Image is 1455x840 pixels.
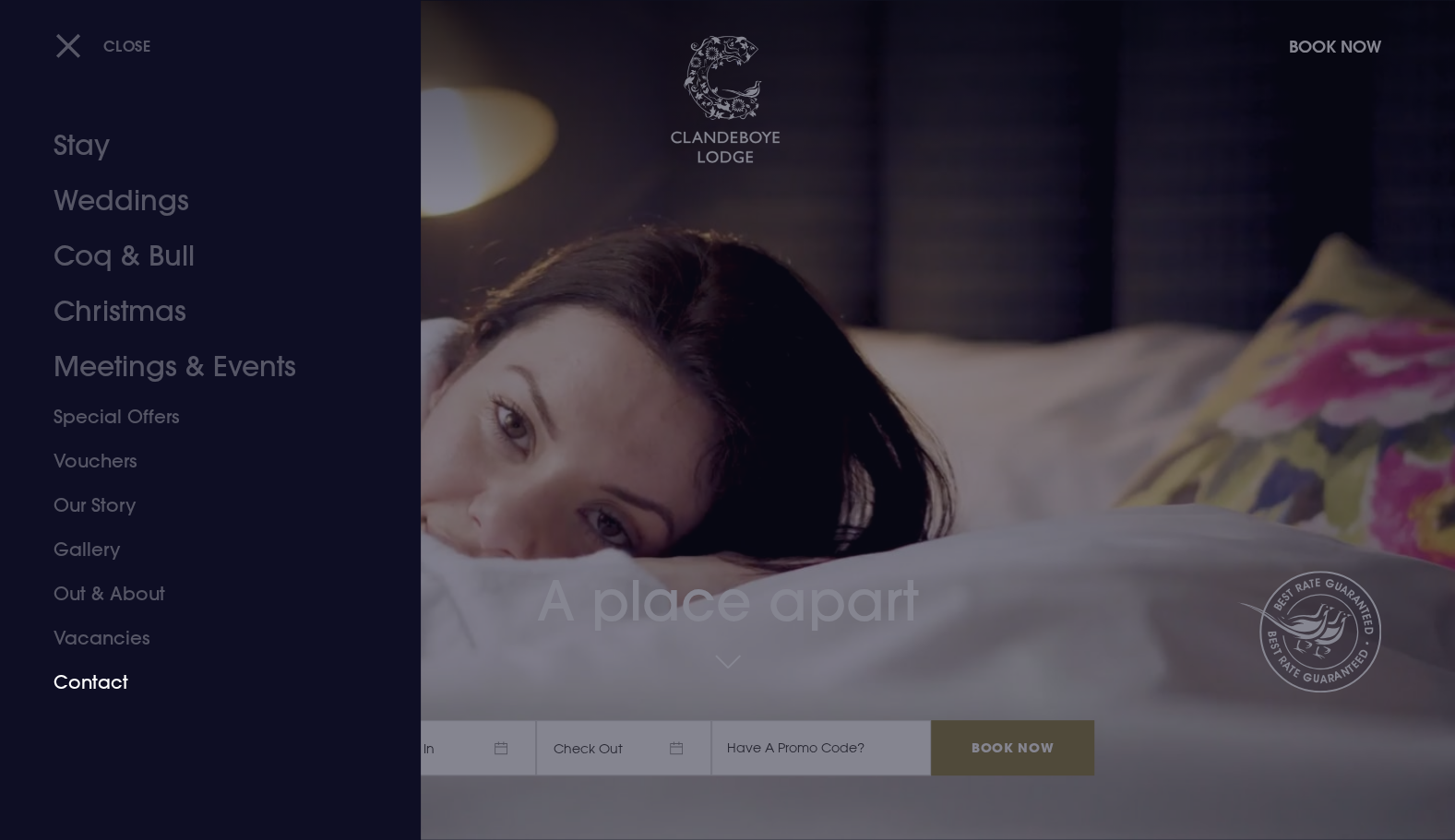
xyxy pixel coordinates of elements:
a: Vouchers [54,439,345,483]
button: Close [55,27,151,65]
a: Vacancies [54,616,345,660]
a: Our Story [54,483,345,527]
a: Weddings [54,173,345,229]
a: Contact [54,660,345,704]
a: Stay [54,118,345,173]
a: Gallery [54,527,345,572]
span: Close [103,36,151,55]
a: Meetings & Events [54,339,345,395]
a: Out & About [54,572,345,616]
a: Coq & Bull [54,229,345,284]
a: Christmas [54,284,345,339]
a: Special Offers [54,395,345,439]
